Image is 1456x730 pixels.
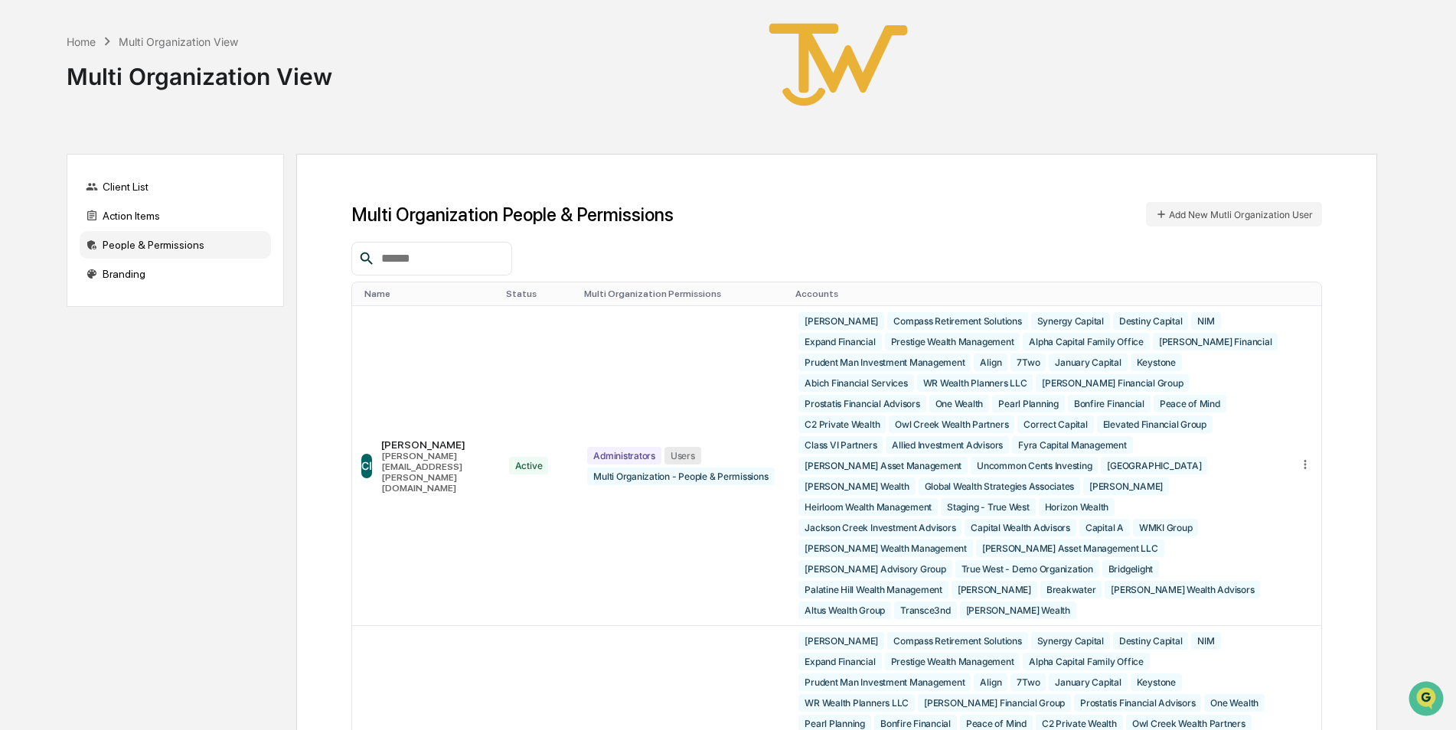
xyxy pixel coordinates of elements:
[15,194,28,207] div: 🖐️
[587,447,661,464] div: Administrators
[798,457,968,474] div: [PERSON_NAME] Asset Management
[1010,354,1046,371] div: 7Two
[506,288,573,299] div: Toggle SortBy
[111,194,123,207] div: 🗄️
[1154,395,1226,412] div: Peace of Mind
[15,117,43,145] img: 1746055101610-c473b297-6a78-478c-a979-82029cc54cd1
[1010,673,1046,691] div: 7Two
[80,202,271,230] div: Action Items
[795,288,1282,299] div: Toggle SortBy
[67,51,332,90] div: Multi Organization View
[1012,436,1132,454] div: Fyra Capital Management
[1017,416,1093,433] div: Correct Capital
[1204,694,1265,712] div: One Wealth
[971,457,1098,474] div: Uncommon Cents Investing
[885,333,1020,350] div: Prestige Wealth Management
[1049,673,1127,691] div: January Capital
[1191,632,1220,650] div: NIM
[1146,202,1322,226] button: Add New Mutli Organization User
[1074,694,1201,712] div: Prostatis Financial Advisors
[381,451,491,494] div: [PERSON_NAME][EMAIL_ADDRESS][PERSON_NAME][DOMAIN_NAME]
[974,673,1007,691] div: Align
[108,259,185,271] a: Powered byPylon
[52,117,251,132] div: Start new chat
[887,312,1027,330] div: Compass Retirement Solutions
[1097,416,1213,433] div: Elevated Financial Group
[941,498,1035,516] div: Staging - True West
[952,581,1037,598] div: [PERSON_NAME]
[885,653,1020,670] div: Prestige Wealth Management
[976,539,1164,557] div: [PERSON_NAME] Asset Management LLC
[1068,395,1151,412] div: Bonfire Financial
[260,122,279,140] button: Start new chat
[762,12,915,117] img: True West
[798,539,973,557] div: [PERSON_NAME] Wealth Management
[798,694,915,712] div: WR Wealth Planners LLC
[798,653,881,670] div: Expand Financial
[1023,653,1150,670] div: Alpha Capital Family Office
[798,436,883,454] div: Class VI Partners
[798,560,952,578] div: [PERSON_NAME] Advisory Group
[1301,288,1316,299] div: Toggle SortBy
[31,222,96,237] span: Data Lookup
[1133,519,1199,536] div: WMKI Group
[798,374,913,392] div: Abich Financial Services
[798,498,938,516] div: Heirloom Wealth Management
[798,581,948,598] div: Palatine Hill Wealth Management
[960,601,1076,619] div: [PERSON_NAME] Wealth
[381,438,491,451] div: [PERSON_NAME]
[1023,333,1150,350] div: Alpha Capital Family Office
[1113,632,1188,650] div: Destiny Capital
[664,447,701,464] div: Users
[15,223,28,236] div: 🔎
[80,173,271,200] div: Client List
[1083,477,1169,495] div: [PERSON_NAME]
[798,354,971,371] div: Prudent Man Investment Management
[587,468,774,485] div: Multi Organization - People & Permissions
[889,416,1014,433] div: Owl Creek Wealth Partners
[887,632,1027,650] div: Compass Retirement Solutions
[1049,354,1127,371] div: January Capital
[361,459,372,472] span: CI
[351,204,674,226] h1: Multi Organization People & Permissions
[798,632,884,650] div: [PERSON_NAME]
[1105,581,1260,598] div: [PERSON_NAME] Wealth Advisors
[974,354,1007,371] div: Align
[894,601,957,619] div: Transce3nd
[1079,519,1130,536] div: Capital A
[52,132,194,145] div: We're available if you need us!
[798,477,915,495] div: [PERSON_NAME] Wealth
[1153,333,1278,350] div: [PERSON_NAME] Financial
[1102,560,1159,578] div: Bridgelight
[1407,679,1448,721] iframe: Open customer support
[798,416,886,433] div: C2 Private Wealth
[1131,673,1182,691] div: Keystone
[1113,312,1188,330] div: Destiny Capital
[919,477,1081,495] div: Global Wealth Strategies Associates
[1039,498,1115,516] div: Horizon Wealth
[31,193,99,208] span: Preclearance
[798,601,891,619] div: Altus Wealth Group
[1131,354,1182,371] div: Keystone
[798,519,961,536] div: Jackson Creek Investment Advisors
[80,260,271,288] div: Branding
[364,288,494,299] div: Toggle SortBy
[955,560,1099,578] div: True West - Demo Organization
[798,395,926,412] div: Prostatis Financial Advisors
[105,187,196,214] a: 🗄️Attestations
[509,457,549,474] div: Active
[152,259,185,271] span: Pylon
[80,231,271,259] div: People & Permissions
[992,395,1065,412] div: Pearl Planning
[1191,312,1220,330] div: NIM
[1031,312,1110,330] div: Synergy Capital
[798,333,881,350] div: Expand Financial
[929,395,990,412] div: One Wealth
[67,35,96,48] div: Home
[584,288,783,299] div: Toggle SortBy
[119,35,238,48] div: Multi Organization View
[9,216,103,243] a: 🔎Data Lookup
[886,436,1009,454] div: Allied Investment Advisors
[1031,632,1110,650] div: Synergy Capital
